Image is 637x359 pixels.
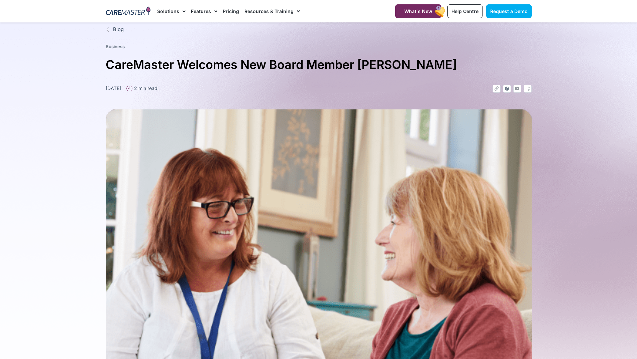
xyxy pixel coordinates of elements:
[106,55,532,75] h1: CareMaster Welcomes New Board Member [PERSON_NAME]
[106,6,151,16] img: CareMaster Logo
[132,85,157,92] span: 2 min read
[447,4,483,18] a: Help Centre
[106,85,121,91] time: [DATE]
[486,4,532,18] a: Request a Demo
[106,44,125,49] a: Business
[106,26,532,33] a: Blog
[395,4,441,18] a: What's New
[111,26,124,33] span: Blog
[404,8,432,14] span: What's New
[490,8,528,14] span: Request a Demo
[451,8,479,14] span: Help Centre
